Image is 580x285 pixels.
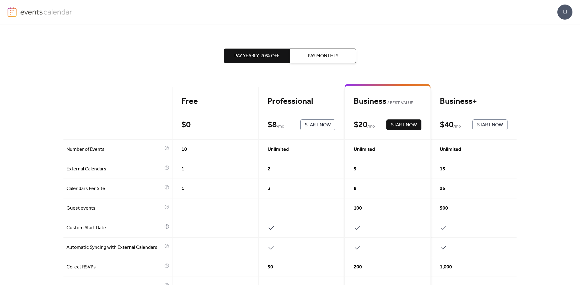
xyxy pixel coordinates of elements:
[182,146,187,153] span: 10
[354,146,375,153] span: Unlimited
[268,120,277,130] div: $ 8
[182,185,184,192] span: 1
[354,96,421,107] div: Business
[453,123,461,130] span: / mo
[66,205,163,212] span: Guest events
[234,52,279,60] span: Pay Yearly, 20% off
[440,205,448,212] span: 500
[268,146,289,153] span: Unlimited
[354,185,356,192] span: 8
[440,166,445,173] span: 15
[440,120,453,130] div: $ 40
[268,185,270,192] span: 3
[268,96,335,107] div: Professional
[472,119,507,130] button: Start Now
[66,166,163,173] span: External Calendars
[66,185,163,192] span: Calendars Per Site
[66,244,163,251] span: Automatic Syncing with External Calendars
[477,122,503,129] span: Start Now
[440,96,507,107] div: Business+
[66,224,163,232] span: Custom Start Date
[305,122,331,129] span: Start Now
[224,49,290,63] button: Pay Yearly, 20% off
[277,123,284,130] span: / mo
[354,205,362,212] span: 100
[66,264,163,271] span: Collect RSVPs
[20,7,72,16] img: logo-type
[8,7,17,17] img: logo
[182,96,249,107] div: Free
[391,122,417,129] span: Start Now
[268,166,270,173] span: 2
[182,166,184,173] span: 1
[268,264,273,271] span: 50
[354,264,362,271] span: 200
[557,5,572,20] div: U
[440,185,445,192] span: 25
[66,146,163,153] span: Number of Events
[300,119,335,130] button: Start Now
[354,120,367,130] div: $ 20
[367,123,375,130] span: / mo
[308,52,338,60] span: Pay Monthly
[440,264,452,271] span: 1,000
[290,49,356,63] button: Pay Monthly
[386,100,413,107] span: BEST VALUE
[440,146,461,153] span: Unlimited
[182,120,191,130] div: $ 0
[354,166,356,173] span: 5
[386,119,421,130] button: Start Now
